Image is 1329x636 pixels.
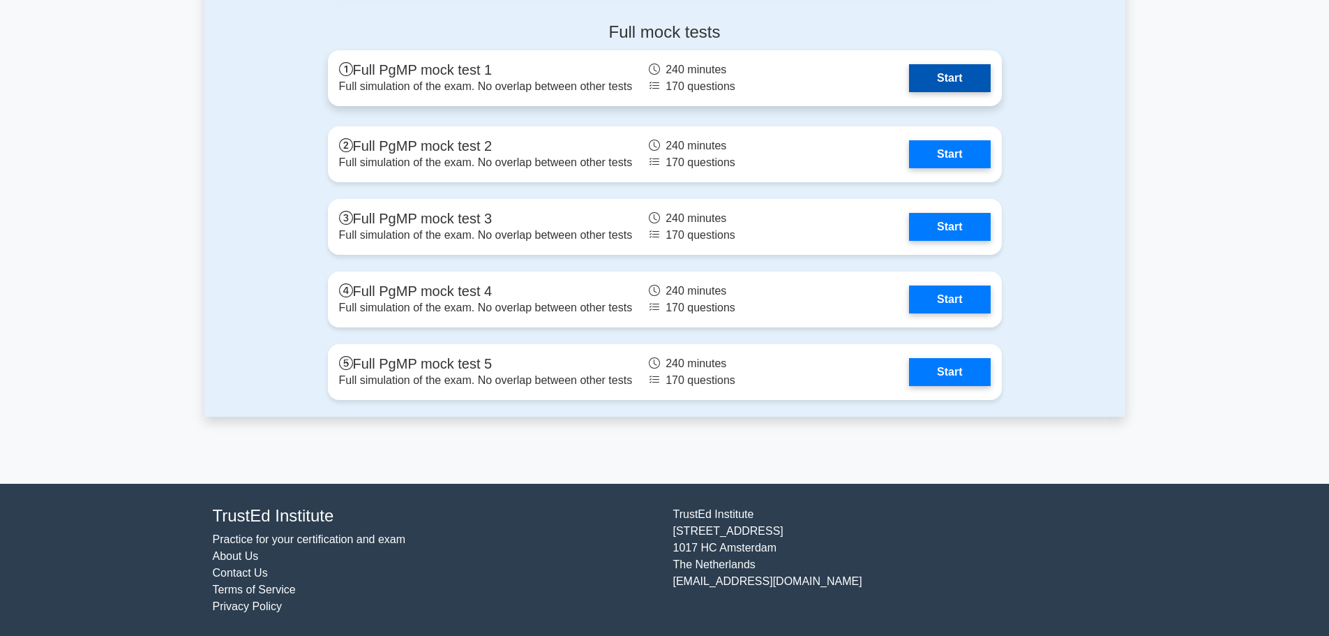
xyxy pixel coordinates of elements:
a: Start [909,358,990,386]
a: Start [909,140,990,168]
a: Contact Us [213,567,268,579]
a: Privacy Policy [213,600,283,612]
div: TrustEd Institute [STREET_ADDRESS] 1017 HC Amsterdam The Netherlands [EMAIL_ADDRESS][DOMAIN_NAME] [665,506,1125,616]
h4: Full mock tests [328,22,1002,43]
h4: TrustEd Institute [213,506,656,526]
a: Terms of Service [213,584,296,596]
a: Start [909,286,990,313]
a: Practice for your certification and exam [213,533,406,545]
a: Start [909,64,990,92]
a: Start [909,213,990,241]
a: About Us [213,550,259,562]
